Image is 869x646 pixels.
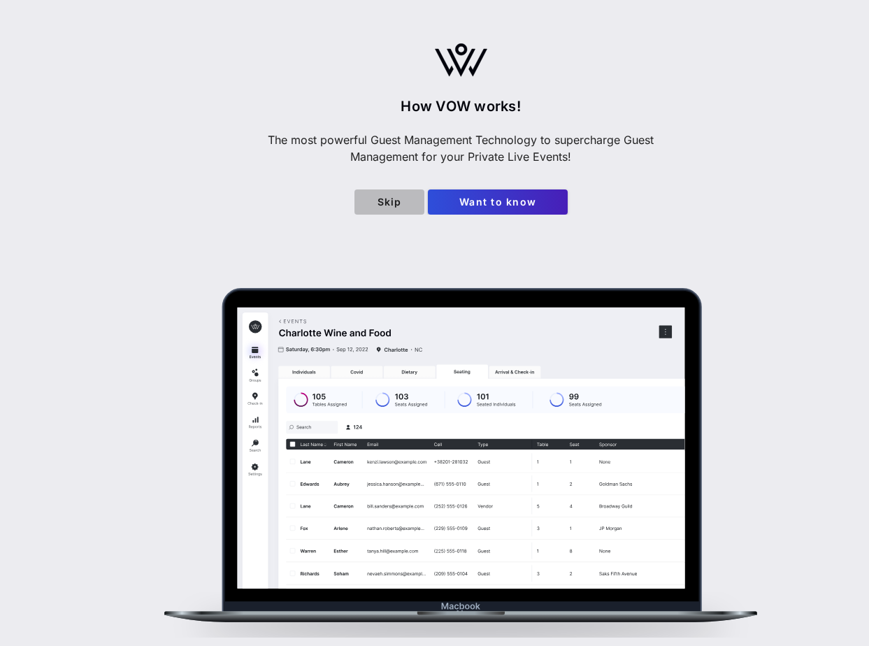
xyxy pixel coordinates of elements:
span: Skip [366,196,413,208]
p: How VOW works! [251,92,670,120]
p: The most powerful Guest Management Technology to supercharge Guest Management for your Private Li... [251,131,670,165]
span: Want to know [439,196,556,208]
button: Want to know [428,189,568,215]
img: logo.svg [435,43,487,77]
a: Skip [354,189,424,215]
